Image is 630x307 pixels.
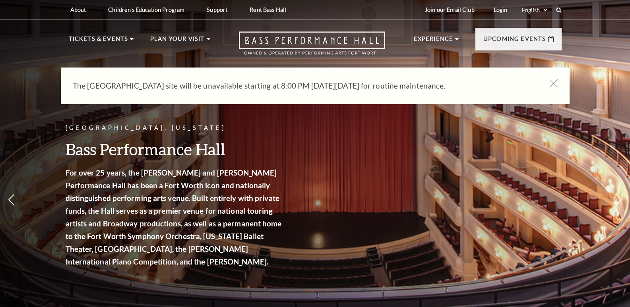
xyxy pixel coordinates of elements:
p: Support [207,6,227,13]
p: Experience [414,34,454,48]
p: Rent Bass Hall [250,6,286,13]
p: Tickets & Events [69,34,128,48]
h3: Bass Performance Hall [66,139,284,159]
select: Select: [520,6,549,14]
strong: For over 25 years, the [PERSON_NAME] and [PERSON_NAME] Performance Hall has been a Fort Worth ico... [66,168,282,266]
p: [GEOGRAPHIC_DATA], [US_STATE] [66,123,284,133]
p: The [GEOGRAPHIC_DATA] site will be unavailable starting at 8:00 PM [DATE][DATE] for routine maint... [73,79,534,92]
p: Upcoming Events [483,34,546,48]
p: About [70,6,86,13]
p: Plan Your Visit [150,34,205,48]
p: Children's Education Program [108,6,184,13]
